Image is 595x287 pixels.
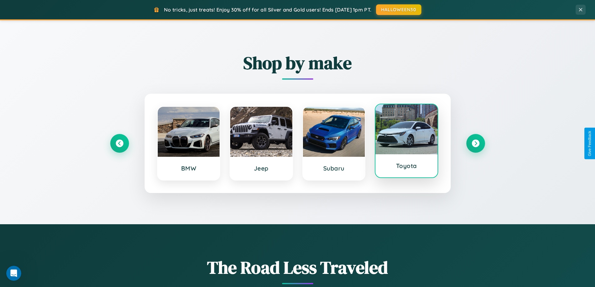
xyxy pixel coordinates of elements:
span: No tricks, just treats! Enjoy 30% off for all Silver and Gold users! Ends [DATE] 1pm PT. [164,7,371,13]
button: HALLOWEEN30 [376,4,421,15]
h3: BMW [164,165,214,172]
h3: Toyota [382,162,431,170]
div: Give Feedback [588,131,592,156]
iframe: Intercom live chat [6,266,21,281]
h1: The Road Less Traveled [110,255,485,280]
h3: Subaru [309,165,359,172]
h3: Jeep [236,165,286,172]
h2: Shop by make [110,51,485,75]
